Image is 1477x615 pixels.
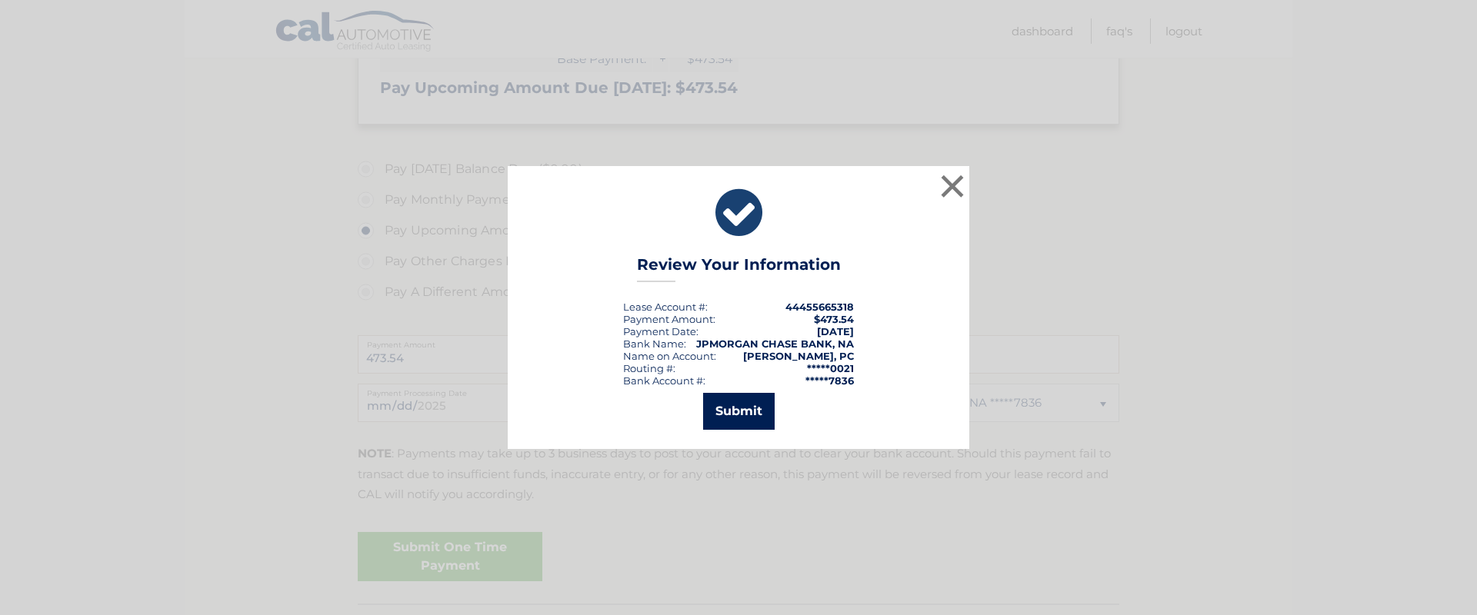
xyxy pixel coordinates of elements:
[623,374,705,387] div: Bank Account #:
[703,393,775,430] button: Submit
[637,255,841,282] h3: Review Your Information
[623,325,696,337] span: Payment Date
[623,337,686,350] div: Bank Name:
[817,325,854,337] span: [DATE]
[623,313,715,325] div: Payment Amount:
[937,171,968,201] button: ×
[623,301,708,313] div: Lease Account #:
[814,313,854,325] span: $473.54
[696,337,854,350] strong: JPMORGAN CHASE BANK, NA
[623,362,675,374] div: Routing #:
[743,350,854,362] strong: [PERSON_NAME], PC
[785,301,854,313] strong: 44455665318
[623,325,698,337] div: :
[623,350,716,362] div: Name on Account:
